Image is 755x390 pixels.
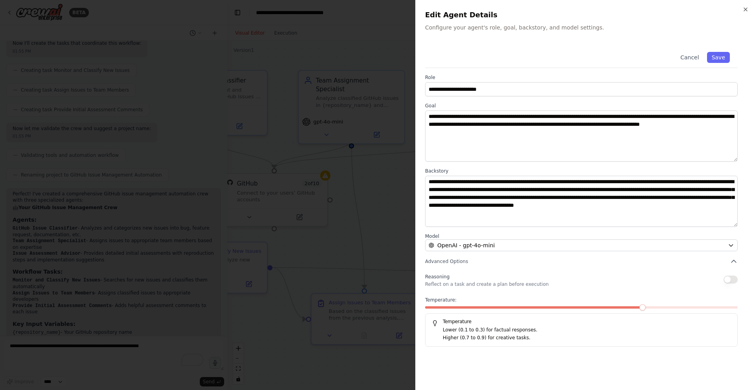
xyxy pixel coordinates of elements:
label: Role [425,74,738,81]
h2: Edit Agent Details [425,9,746,20]
label: Goal [425,103,738,109]
button: Save [707,52,730,63]
p: Reflect on a task and create a plan before execution [425,281,549,287]
span: Advanced Options [425,258,468,265]
button: Cancel [676,52,703,63]
p: Configure your agent's role, goal, backstory, and model settings. [425,24,746,31]
button: OpenAI - gpt-4o-mini [425,239,738,251]
h5: Temperature [432,318,731,325]
label: Model [425,233,738,239]
p: Higher (0.7 to 0.9) for creative tasks. [443,334,731,342]
label: Backstory [425,168,738,174]
span: Temperature: [425,297,457,303]
button: Advanced Options [425,258,738,265]
span: OpenAI - gpt-4o-mini [437,241,495,249]
p: Lower (0.1 to 0.3) for factual responses. [443,326,731,334]
span: Reasoning [425,274,449,280]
